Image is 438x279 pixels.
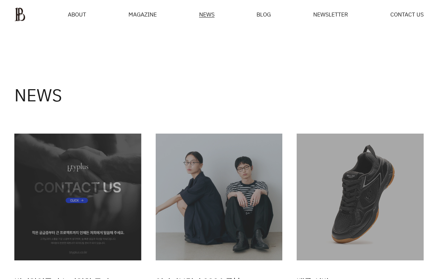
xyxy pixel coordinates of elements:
a: BLOG [256,11,271,17]
img: ba379d5522eb3.png [14,7,25,21]
img: 9addd90a15588.jpg [156,134,283,260]
div: MAGAZINE [128,11,157,17]
a: CONTACT US [390,11,424,17]
a: ABOUT [68,11,86,17]
a: NEWS [199,11,215,18]
span: NEWS [199,11,215,17]
a: NEWSLETTER [313,11,348,17]
h3: NEWS [14,86,62,104]
img: 635fa87dc6e6e.jpg [297,134,424,260]
img: 77533cce22de3.jpg [14,134,141,260]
